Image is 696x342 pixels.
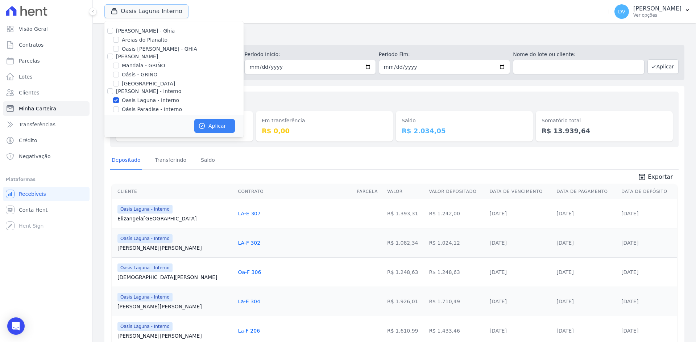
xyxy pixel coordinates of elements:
[3,38,90,52] a: Contratos
[426,184,486,199] th: Valor Depositado
[638,173,646,181] i: unarchive
[556,299,573,304] a: [DATE]
[122,97,179,104] label: Oasis Laguna - Interno
[633,12,681,18] p: Ver opções
[384,199,426,228] td: R$ 1.393,31
[122,36,167,44] label: Areias do Planalto
[621,328,638,334] a: [DATE]
[618,9,625,14] span: DV
[19,73,33,80] span: Lotes
[490,211,507,216] a: [DATE]
[116,28,175,34] label: [PERSON_NAME] - Ghia
[117,215,232,222] a: Elizangela[GEOGRAPHIC_DATA]
[556,269,573,275] a: [DATE]
[621,299,638,304] a: [DATE]
[3,149,90,164] a: Negativação
[3,187,90,201] a: Recebíveis
[3,117,90,132] a: Transferências
[3,203,90,217] a: Conta Hent
[194,119,235,133] button: Aplicar
[122,45,197,53] label: Oasis [PERSON_NAME] - GHIA
[3,69,90,84] a: Lotes
[19,41,43,48] span: Contratos
[556,328,573,334] a: [DATE]
[110,151,142,170] a: Depositado
[238,299,260,304] a: La-E 304
[354,184,384,199] th: Parcela
[7,317,25,335] div: Open Intercom Messenger
[487,184,554,199] th: Data de Vencimento
[199,151,216,170] a: Saldo
[554,184,618,199] th: Data de Pagamento
[490,299,507,304] a: [DATE]
[426,228,486,257] td: R$ 1.024,12
[513,51,644,58] label: Nome do lote ou cliente:
[244,51,376,58] label: Período Inicío:
[19,206,47,214] span: Conta Hent
[122,106,182,113] label: Oásis Paradise - Interno
[618,184,677,199] th: Data de Depósito
[112,184,235,199] th: Cliente
[238,211,260,216] a: LA-E 307
[621,269,638,275] a: [DATE]
[6,175,87,184] div: Plataformas
[104,29,684,42] h2: Minha Carteira
[3,54,90,68] a: Parcelas
[117,274,232,281] a: [DEMOGRAPHIC_DATA][PERSON_NAME]
[426,287,486,316] td: R$ 1.710,49
[19,137,37,144] span: Crédito
[490,240,507,246] a: [DATE]
[490,269,507,275] a: [DATE]
[426,257,486,287] td: R$ 1.248,63
[122,80,175,88] label: [GEOGRAPHIC_DATA]
[379,51,510,58] label: Período Fim:
[116,88,181,94] label: [PERSON_NAME] - Interno
[609,1,696,22] button: DV [PERSON_NAME] Ver opções
[19,25,48,33] span: Visão Geral
[19,153,51,160] span: Negativação
[3,101,90,116] a: Minha Carteira
[402,126,527,136] dd: R$ 2.034,05
[19,89,39,96] span: Clientes
[633,5,681,12] p: [PERSON_NAME]
[384,257,426,287] td: R$ 1.248,63
[490,328,507,334] a: [DATE]
[384,184,426,199] th: Valor
[556,211,573,216] a: [DATE]
[556,240,573,246] a: [DATE]
[648,173,673,181] span: Exportar
[238,328,260,334] a: La-F 206
[621,211,638,216] a: [DATE]
[384,287,426,316] td: R$ 1.926,01
[3,133,90,148] a: Crédito
[426,199,486,228] td: R$ 1.242,00
[117,332,232,339] a: [PERSON_NAME][PERSON_NAME]
[3,85,90,100] a: Clientes
[238,240,260,246] a: LA-F 302
[262,126,387,136] dd: R$ 0,00
[122,71,157,79] label: Oásis - GRIÑO
[117,263,173,272] span: Oasis Laguna - Interno
[632,173,679,183] a: unarchive Exportar
[122,62,165,69] label: Mandala - GRIÑO
[19,105,56,112] span: Minha Carteira
[384,228,426,257] td: R$ 1.082,34
[19,190,46,198] span: Recebíveis
[542,126,667,136] dd: R$ 13.939,64
[542,117,667,124] dt: Somatório total
[647,59,679,74] button: Aplicar
[117,293,173,301] span: Oasis Laguna - Interno
[117,322,173,331] span: Oasis Laguna - Interno
[19,121,55,128] span: Transferências
[117,234,173,243] span: Oasis Laguna - Interno
[262,117,387,124] dt: Em transferência
[117,205,173,214] span: Oasis Laguna - Interno
[104,4,188,18] button: Oasis Laguna Interno
[154,151,188,170] a: Transferindo
[116,54,158,59] label: [PERSON_NAME]
[117,244,232,252] a: [PERSON_NAME][PERSON_NAME]
[235,184,354,199] th: Contrato
[19,57,40,64] span: Parcelas
[117,303,232,310] a: [PERSON_NAME][PERSON_NAME]
[238,269,261,275] a: Oa-F 306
